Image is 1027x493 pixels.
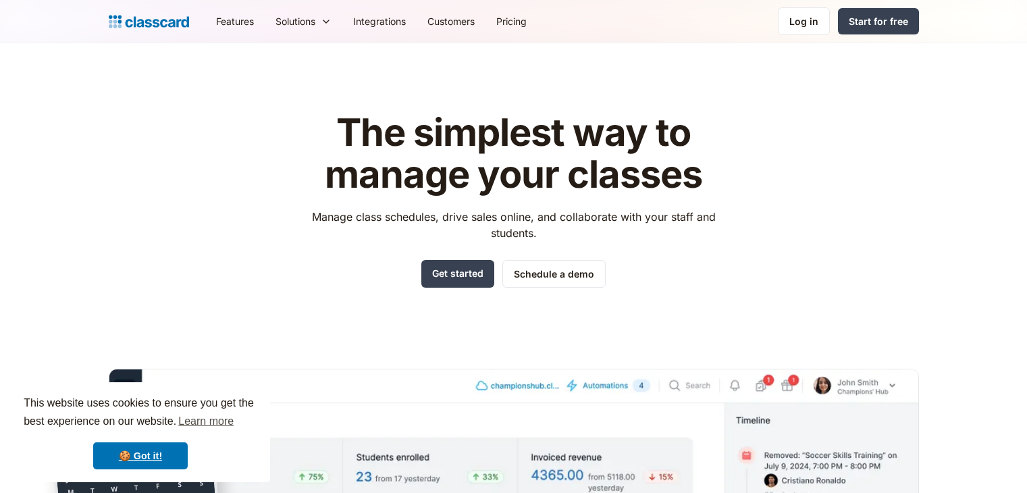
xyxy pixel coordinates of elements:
[485,6,537,36] a: Pricing
[176,411,236,432] a: learn more about cookies
[24,395,257,432] span: This website uses cookies to ensure you get the best experience on our website.
[109,12,189,31] a: home
[502,260,606,288] a: Schedule a demo
[93,442,188,469] a: dismiss cookie message
[205,6,265,36] a: Features
[789,14,818,28] div: Log in
[342,6,417,36] a: Integrations
[11,382,270,482] div: cookieconsent
[421,260,494,288] a: Get started
[778,7,830,35] a: Log in
[275,14,315,28] div: Solutions
[265,6,342,36] div: Solutions
[417,6,485,36] a: Customers
[299,209,728,241] p: Manage class schedules, drive sales online, and collaborate with your staff and students.
[849,14,908,28] div: Start for free
[838,8,919,34] a: Start for free
[299,112,728,195] h1: The simplest way to manage your classes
